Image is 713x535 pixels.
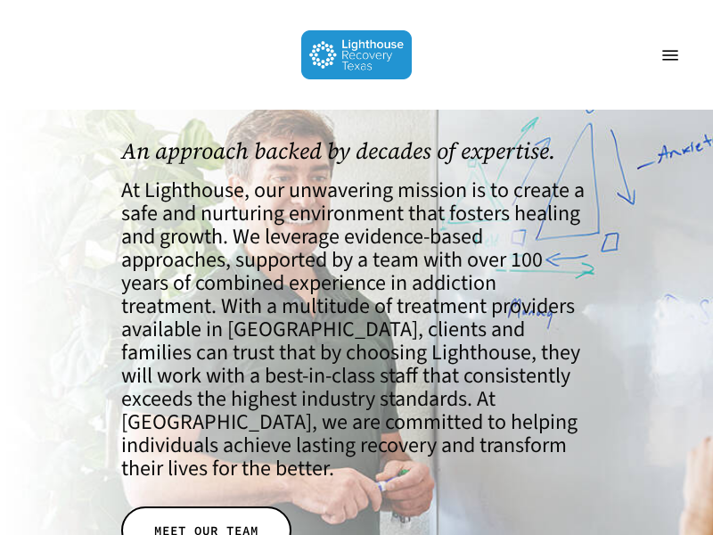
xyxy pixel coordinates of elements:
a: Navigation Menu [652,46,688,64]
img: Lighthouse Recovery Texas [301,30,413,79]
h4: At Lighthouse, our unwavering mission is to create a safe and nurturing environment that fosters ... [121,179,592,481]
h1: An approach backed by decades of expertise. [121,138,592,164]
